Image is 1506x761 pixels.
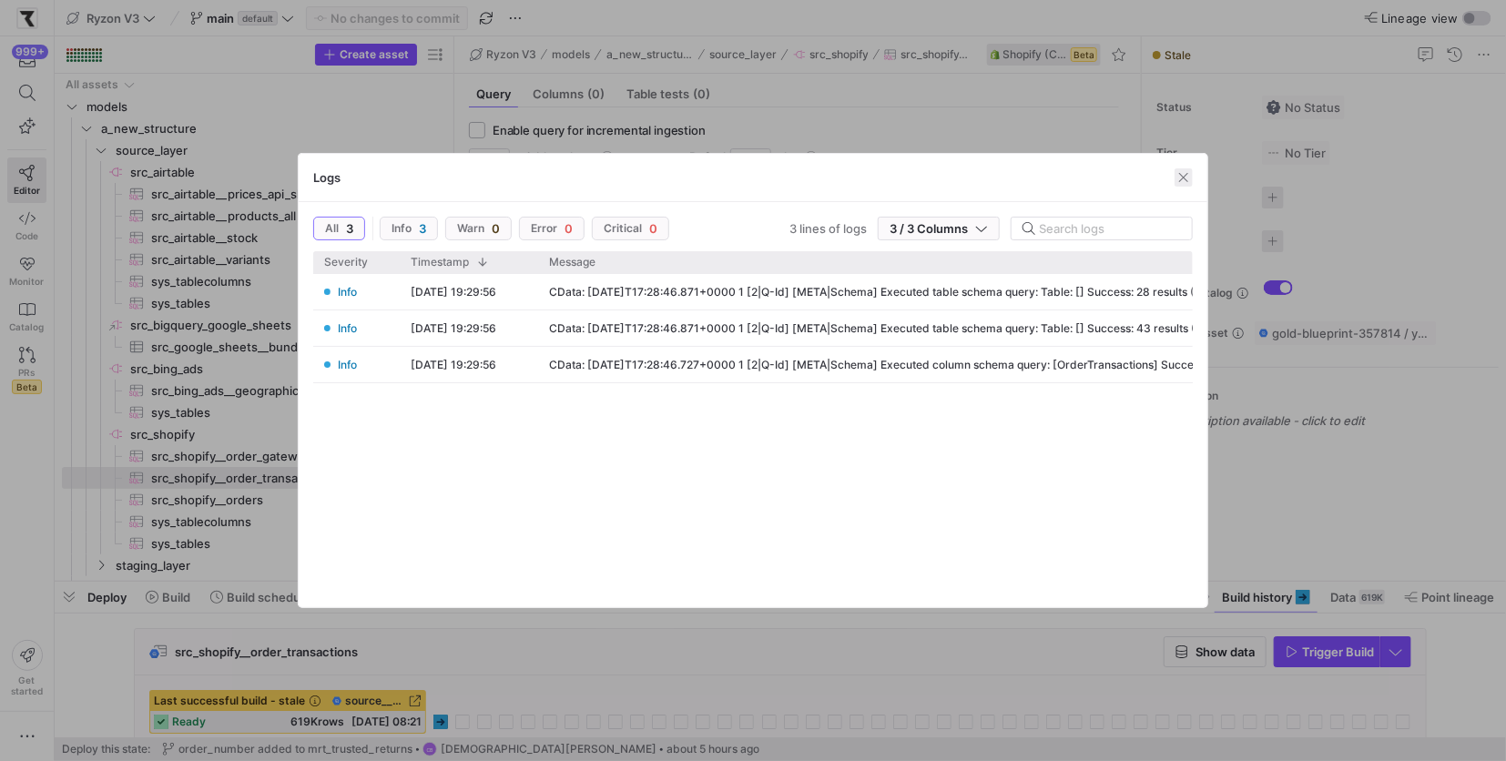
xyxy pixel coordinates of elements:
h3: Logs [313,170,341,185]
span: 0 [565,221,573,236]
button: Critical0 [592,217,669,240]
button: All3 [313,217,365,240]
span: Info [338,319,357,338]
span: 3 [419,221,426,236]
span: Info [338,355,357,374]
span: Severity [324,256,368,269]
y42-timestamp-cell-renderer: [DATE] 19:29:56 [411,319,496,338]
span: 3 / 3 Columns [890,221,975,236]
span: Message [549,256,595,269]
y42-timestamp-cell-renderer: [DATE] 19:29:56 [411,282,496,301]
button: Warn0 [445,217,512,240]
span: 3 lines of logs [789,221,867,236]
span: Timestamp [411,256,469,269]
div: CData: [DATE]T17:28:46.727+0000 1 [2|Q-Id] [META|Schema] Executed column schema query: [OrderTran... [549,359,1298,371]
span: All [325,222,339,235]
span: 0 [492,221,500,236]
div: CData: [DATE]T17:28:46.871+0000 1 [2|Q-Id] [META|Schema] Executed table schema query: Table: [] S... [549,322,1224,335]
button: Error0 [519,217,585,240]
span: Info [338,282,357,301]
div: CData: [DATE]T17:28:46.871+0000 1 [2|Q-Id] [META|Schema] Executed table schema query: Table: [] S... [549,286,1225,299]
span: Info [392,222,412,235]
span: Critical [604,222,642,235]
span: Error [531,222,557,235]
span: 3 [346,221,353,236]
y42-timestamp-cell-renderer: [DATE] 19:29:56 [411,355,496,374]
button: 3 / 3 Columns [878,217,1000,240]
button: Info3 [380,217,438,240]
span: 0 [649,221,657,236]
span: Warn [457,222,484,235]
input: Search logs [1039,221,1177,236]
